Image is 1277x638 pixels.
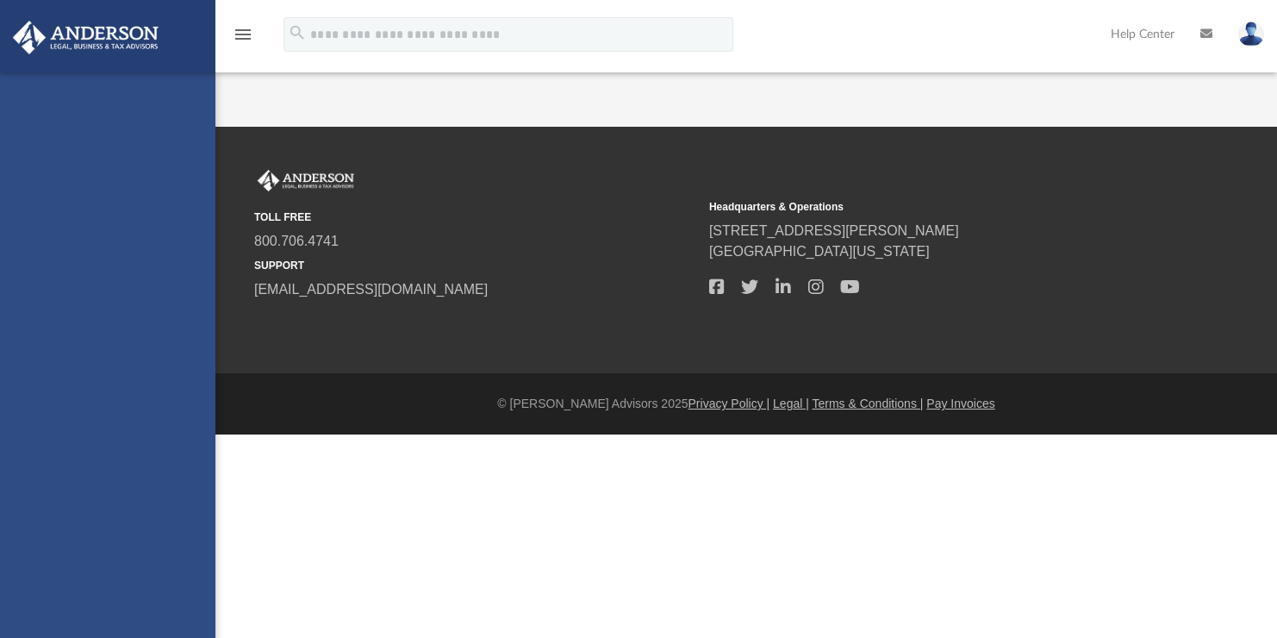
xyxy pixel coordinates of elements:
img: Anderson Advisors Platinum Portal [8,21,164,54]
a: [GEOGRAPHIC_DATA][US_STATE] [709,244,930,259]
a: menu [233,33,253,45]
i: search [288,23,307,42]
a: 800.706.4741 [254,234,339,248]
i: menu [233,24,253,45]
small: TOLL FREE [254,210,697,225]
a: Pay Invoices [926,397,994,410]
a: [STREET_ADDRESS][PERSON_NAME] [709,223,959,238]
a: Privacy Policy | [688,397,770,410]
a: [EMAIL_ADDRESS][DOMAIN_NAME] [254,282,488,297]
a: Legal | [773,397,809,410]
small: Headquarters & Operations [709,199,1152,215]
div: © [PERSON_NAME] Advisors 2025 [215,395,1277,413]
img: User Pic [1238,22,1264,47]
small: SUPPORT [254,258,697,273]
a: Terms & Conditions | [813,397,924,410]
img: Anderson Advisors Platinum Portal [254,170,358,192]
